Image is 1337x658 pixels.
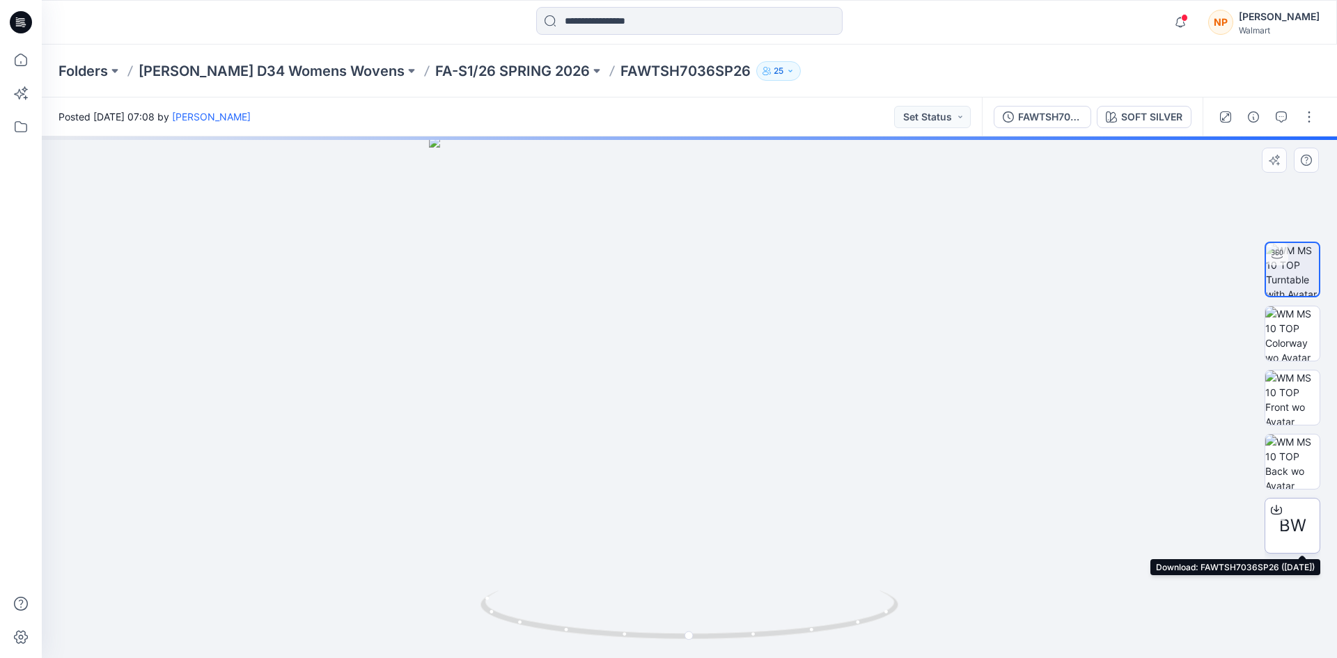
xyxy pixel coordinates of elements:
div: Walmart [1239,25,1320,36]
span: Posted [DATE] 07:08 by [58,109,251,124]
button: Details [1242,106,1265,128]
img: WM MS 10 TOP Turntable with Avatar [1266,243,1319,296]
button: FAWTSH7036SP26 [994,106,1091,128]
button: 25 [756,61,801,81]
a: [PERSON_NAME] [172,111,251,123]
a: FA-S1/26 SPRING 2026 [435,61,590,81]
a: [PERSON_NAME] D34 Womens Wovens [139,61,405,81]
img: WM MS 10 TOP Front wo Avatar [1265,370,1320,425]
div: FAWTSH7036SP26 [1018,109,1082,125]
div: [PERSON_NAME] [1239,8,1320,25]
div: NP [1208,10,1233,35]
button: SOFT SILVER [1097,106,1191,128]
p: FAWTSH7036SP26 [620,61,751,81]
img: WM MS 10 TOP Colorway wo Avatar [1265,306,1320,361]
p: 25 [774,63,783,79]
img: WM MS 10 TOP Back wo Avatar [1265,434,1320,489]
span: BW [1279,513,1306,538]
div: SOFT SILVER [1121,109,1182,125]
a: Folders [58,61,108,81]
